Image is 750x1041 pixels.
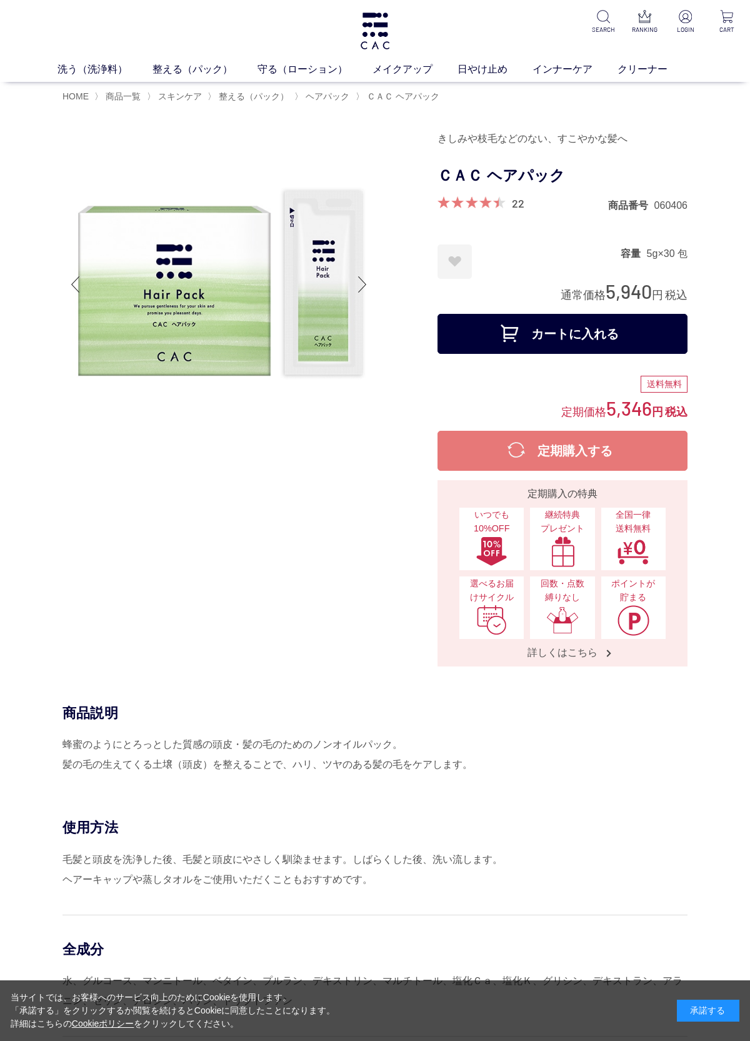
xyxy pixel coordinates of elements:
[372,62,457,77] a: メイクアップ
[515,646,610,659] span: 詳しくはこちら
[476,536,508,567] img: いつでも10%OFF
[216,91,289,101] a: 整える（パック）
[62,735,687,775] div: 蜂蜜のようにとろっとした質感の頭皮・髪の毛のためのノンオイルパック。 髪の毛の生えてくる土壌（頭皮）を整えることで、ハリ、ツヤのある髪の毛をケアします。
[207,91,292,103] li: 〉
[57,62,152,77] a: 洗う（洗浄料）
[606,279,652,303] span: 5,940
[466,508,517,535] span: いつでも10%OFF
[62,971,687,1011] div: 水、グルコース、マンニトール、ベタイン、プルラン、デキストリン、マルチトール、塩化Ｃａ、塩化Ｋ、グリシン、デキストラン、アラニン、セリン、チロシン、バリン、トリプトファン
[536,577,588,604] span: 回数・点数縛りなし
[442,486,682,501] div: 定期購入の特典
[590,10,616,34] a: SEARCH
[665,406,687,418] span: 税込
[652,406,663,418] span: 円
[672,25,699,34] p: LOGIN
[62,850,687,890] div: 毛髪と頭皮を洗浄した後、毛髪と頭皮にやさしく馴染ませます。しばらくした後、洗い流します。 ヘアーキャップや蒸しタオルをご使用いただくこともおすすめです。
[356,91,442,103] li: 〉
[647,247,687,260] dd: 5g×30 包
[607,508,659,535] span: 全国一律 送料無料
[437,244,472,279] a: お気に入りに登録する
[672,10,699,34] a: LOGIN
[608,199,654,212] dt: 商品番号
[561,289,606,301] span: 通常価格
[617,605,649,636] img: ポイントが貯まる
[257,62,372,77] a: 守る（ローション）
[62,128,375,441] img: ＣＡＣ ヘアパック
[303,91,349,101] a: ヘアパック
[546,605,579,636] img: 回数・点数縛りなし
[158,91,202,101] span: スキンケア
[359,13,391,49] img: logo
[437,314,687,354] button: カートに入れる
[152,62,257,77] a: 整える（パック）
[62,818,687,837] div: 使用方法
[532,62,617,77] a: インナーケア
[476,605,508,636] img: 選べるお届けサイクル
[617,536,649,567] img: 全国一律送料無料
[654,199,687,212] dd: 060406
[62,91,89,101] a: HOME
[561,405,606,418] span: 定期価格
[677,1000,739,1022] div: 承諾する
[62,940,687,958] div: 全成分
[546,536,579,567] img: 継続特典プレゼント
[364,91,439,101] a: ＣＡＣ ヘアパック
[306,91,349,101] span: ヘアパック
[617,62,692,77] a: クリーナー
[437,128,687,149] div: きしみや枝毛などのない、すこやかな髪へ
[156,91,202,101] a: スキンケア
[72,1018,134,1028] a: Cookieポリシー
[631,25,657,34] p: RANKING
[466,577,517,604] span: 選べるお届けサイクル
[103,91,141,101] a: 商品一覧
[590,25,616,34] p: SEARCH
[437,480,687,666] a: 定期購入の特典 いつでも10%OFFいつでも10%OFF 継続特典プレゼント継続特典プレゼント 全国一律送料無料全国一律送料無料 選べるお届けサイクル選べるお届けサイクル 回数・点数縛りなし回数...
[437,162,687,190] h1: ＣＡＣ ヘアパック
[457,62,532,77] a: 日やけ止め
[665,289,687,301] span: 税込
[437,431,687,471] button: 定期購入する
[607,577,659,604] span: ポイントが貯まる
[536,508,588,535] span: 継続特典 プレゼント
[367,91,439,101] span: ＣＡＣ ヘアパック
[714,10,740,34] a: CART
[94,91,144,103] li: 〉
[62,704,687,722] div: 商品説明
[631,10,657,34] a: RANKING
[11,991,336,1030] div: 当サイトでは、お客様へのサービス向上のためにCookieを使用します。 「承諾する」をクリックするか閲覧を続けるとCookieに同意したことになります。 詳細はこちらの をクリックしてください。
[714,25,740,34] p: CART
[512,196,524,210] a: 22
[606,396,652,420] span: 5,346
[219,91,289,101] span: 整える（パック）
[652,289,663,301] span: 円
[641,376,687,393] div: 送料無料
[294,91,352,103] li: 〉
[106,91,141,101] span: 商品一覧
[621,247,647,260] dt: 容量
[147,91,205,103] li: 〉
